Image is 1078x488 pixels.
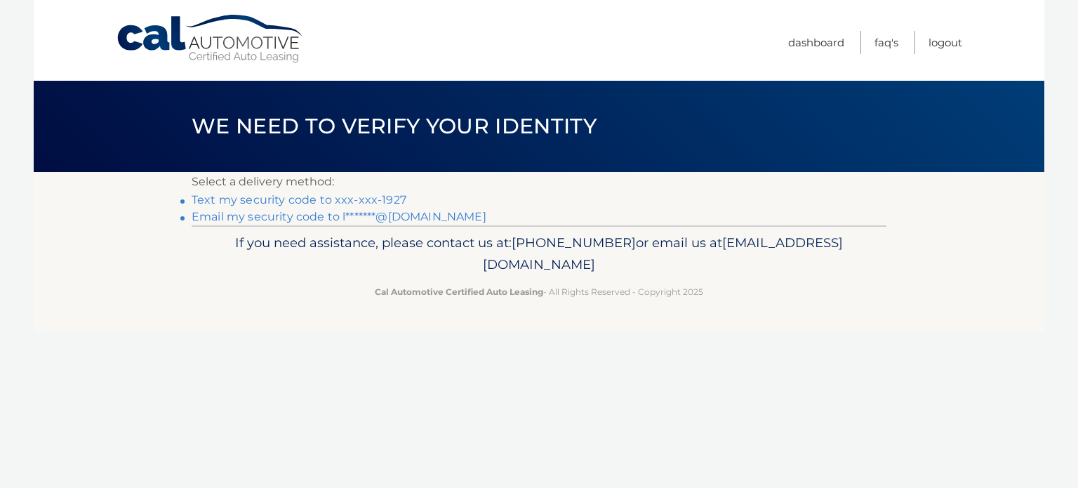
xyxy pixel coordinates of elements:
p: If you need assistance, please contact us at: or email us at [201,232,877,277]
span: [PHONE_NUMBER] [512,235,636,251]
span: We need to verify your identity [192,113,597,139]
a: Logout [929,31,962,54]
strong: Cal Automotive Certified Auto Leasing [375,286,543,297]
a: Cal Automotive [116,14,305,64]
a: Email my security code to l*******@[DOMAIN_NAME] [192,210,486,223]
p: Select a delivery method: [192,172,886,192]
a: FAQ's [874,31,898,54]
p: - All Rights Reserved - Copyright 2025 [201,284,877,299]
a: Text my security code to xxx-xxx-1927 [192,193,406,206]
a: Dashboard [788,31,844,54]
